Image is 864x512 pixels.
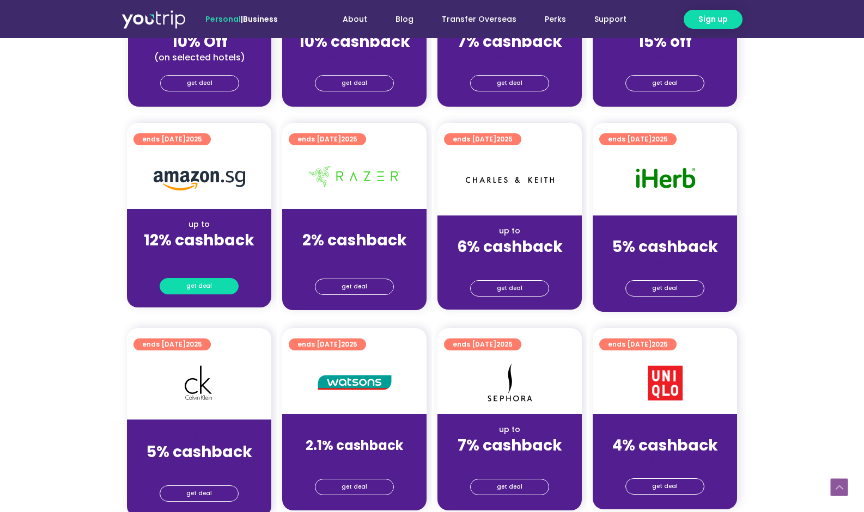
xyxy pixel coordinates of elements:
span: get deal [186,279,212,294]
span: | [205,14,278,24]
span: ends [DATE] [297,338,357,350]
strong: 12% cashback [144,230,254,251]
a: Transfer Overseas [428,9,531,29]
span: ends [DATE] [608,133,668,145]
div: (for stays only) [446,257,573,268]
strong: 5% cashback [612,236,718,257]
div: up to [136,219,263,230]
div: (for stays only) [136,462,263,473]
strong: 2.1% cashback [306,436,403,454]
span: get deal [342,76,367,91]
div: up to [136,430,263,442]
a: Blog [381,9,428,29]
div: (for stays only) [291,52,418,63]
div: (for stays only) [291,455,418,467]
strong: 7% cashback [458,435,562,456]
span: Sign up [698,14,728,25]
span: get deal [187,76,212,91]
a: ends [DATE]2025 [599,338,677,350]
span: ends [DATE] [453,338,513,350]
a: Perks [531,9,580,29]
a: get deal [315,75,394,91]
a: get deal [470,280,549,297]
span: get deal [497,76,522,91]
div: (for stays only) [601,257,728,268]
div: up to [601,424,728,435]
span: ends [DATE] [142,133,202,145]
div: (for stays only) [601,52,728,63]
a: get deal [625,478,704,495]
div: (for stays only) [291,250,418,262]
a: Sign up [684,10,743,29]
span: 2025 [496,134,513,144]
strong: 7% cashback [458,31,562,52]
div: up to [601,225,728,237]
strong: 5% cashback [147,441,252,462]
a: get deal [160,278,239,294]
span: 2025 [186,340,202,349]
a: ends [DATE]2025 [133,133,211,145]
a: ends [DATE]2025 [133,338,211,350]
span: 2025 [496,340,513,349]
a: get deal [625,280,704,297]
div: (for stays only) [136,250,263,262]
a: ends [DATE]2025 [289,338,366,350]
a: get deal [315,279,394,295]
a: ends [DATE]2025 [599,133,677,145]
strong: 10% cashback [299,31,410,52]
a: get deal [160,75,239,91]
span: ends [DATE] [142,338,202,350]
a: ends [DATE]2025 [289,133,366,145]
a: get deal [625,75,704,91]
strong: 2% cashback [302,230,407,251]
a: get deal [470,75,549,91]
strong: 10% Off [172,31,228,52]
div: up to [446,424,573,435]
a: get deal [315,479,394,495]
span: ends [DATE] [297,133,357,145]
a: ends [DATE]2025 [444,133,521,145]
a: About [328,9,381,29]
a: ends [DATE]2025 [444,338,521,350]
strong: 4% cashback [612,435,718,456]
span: 2025 [652,134,668,144]
strong: 15% off [638,31,692,52]
span: get deal [652,281,678,296]
span: get deal [652,479,678,494]
span: get deal [497,281,522,296]
div: up to [446,225,573,237]
span: get deal [497,479,522,495]
span: get deal [342,279,367,294]
nav: Menu [307,9,641,29]
div: up to [291,424,418,435]
span: Personal [205,14,241,24]
a: Business [243,14,278,24]
span: 2025 [186,134,202,144]
span: 2025 [341,340,357,349]
div: up to [291,219,418,230]
span: get deal [186,486,212,501]
span: ends [DATE] [608,338,668,350]
span: get deal [652,76,678,91]
span: 2025 [652,340,668,349]
a: get deal [160,485,239,502]
span: 2025 [341,134,357,144]
div: (for stays only) [601,455,728,467]
div: (on selected hotels) [137,52,263,63]
div: (for stays only) [446,52,573,63]
span: get deal [342,479,367,495]
strong: 6% cashback [457,236,563,257]
div: (for stays only) [446,455,573,467]
a: get deal [470,479,549,495]
span: ends [DATE] [453,133,513,145]
a: Support [580,9,641,29]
